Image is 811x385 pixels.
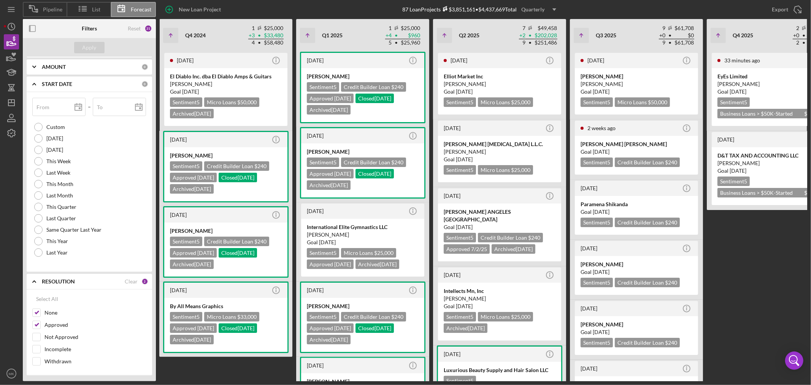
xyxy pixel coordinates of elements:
[593,208,609,215] time: 09/22/2025
[581,245,597,251] time: 2025-08-02 22:37
[444,233,476,242] div: Sentiment 5
[528,40,532,45] span: •
[492,244,535,254] div: Archived [DATE]
[46,135,63,142] label: [DATE]
[141,81,148,87] div: 0
[341,82,406,92] div: Credit Builder Loan $240
[581,261,692,268] div: [PERSON_NAME]
[36,291,58,307] div: Select All
[307,323,354,333] div: Approved [DATE]
[444,272,460,278] time: 2025-04-25 14:03
[456,88,473,95] time: 06/29/2025
[307,57,324,64] time: 2025-03-06 05:25
[300,282,425,353] a: [DATE][PERSON_NAME]Sentiment5Credit Builder Loan $240Approved [DATE]Closed[DATE]Archived[DATE]
[219,323,257,333] div: Closed [DATE]
[437,119,562,183] a: [DATE][PERSON_NAME] [MEDICAL_DATA] L.L.C.[PERSON_NAME]Goal [DATE]Sentiment5Micro Loans $25,000
[400,32,421,39] td: $960
[307,312,339,321] div: Sentiment 5
[385,32,392,39] td: + 4
[44,358,146,365] label: Withdrawn
[581,338,613,347] div: Sentiment 5
[170,302,282,310] div: By All Means Graphics
[307,287,324,293] time: 2025-02-21 19:35
[42,64,66,70] b: AMOUNT
[444,165,476,175] div: Sentiment 5
[659,32,666,39] td: + 0
[444,295,555,302] div: [PERSON_NAME]
[170,323,217,333] div: Approved [DATE]
[46,158,71,164] label: This Week
[170,248,217,258] div: Approved [DATE]
[163,131,289,202] a: [DATE][PERSON_NAME]Sentiment5Credit Builder Loan $240Approved [DATE]Closed[DATE]Archived[DATE]
[307,157,339,167] div: Sentiment 5
[665,279,677,286] span: $240
[170,109,214,118] div: Archived [DATE]
[46,238,68,244] label: This Year
[170,97,202,107] div: Sentiment 5
[44,309,146,317] label: None
[534,32,557,39] td: $202,028
[204,161,269,171] div: Credit Builder Loan $240
[385,25,392,32] td: 1
[44,345,146,353] label: Incomplete
[519,32,526,39] td: + 2
[437,187,562,262] a: [DATE][PERSON_NAME] ANGELES [GEOGRAPHIC_DATA]Goal [DATE]Sentiment5Credit Builder Loan $240Approve...
[170,312,202,321] div: Sentiment 5
[341,312,406,321] div: Credit Builder Loan $240
[307,259,354,269] div: Approved [DATE]
[403,4,561,15] div: 87 Loan Projects • $4,437,669 Total
[574,240,699,296] a: [DATE][PERSON_NAME]Goal [DATE]Sentiment5Credit Builder Loan $240
[441,6,476,13] div: $3,851,161
[581,140,692,148] div: [PERSON_NAME] [PERSON_NAME]
[82,25,97,32] b: Filters
[46,227,102,233] label: Same Quarter Last Year
[170,152,282,159] div: [PERSON_NAME]
[574,300,699,356] a: [DATE][PERSON_NAME]Goal [DATE]Sentiment5Credit Builder Loan $240
[581,80,692,88] div: [PERSON_NAME]
[764,2,807,17] button: Export
[307,302,419,310] div: [PERSON_NAME]
[674,39,694,46] td: $61,708
[717,136,734,143] time: 2025-09-11 04:13
[581,278,613,287] div: Sentiment 5
[307,248,339,258] div: Sentiment 5
[307,73,419,80] div: [PERSON_NAME]
[42,81,72,87] b: START DATE
[717,97,750,107] div: Sentiment 5
[444,303,473,309] span: Goal
[400,25,421,32] td: $25,000
[717,167,746,174] span: Goal
[248,32,255,39] td: + 3
[793,39,800,46] td: 2
[793,25,800,32] td: 2
[581,185,597,191] time: 2025-08-08 18:17
[400,39,421,46] td: $25,960
[204,237,269,246] div: Credit Builder Loan $240
[263,39,284,46] td: $58,480
[581,73,692,80] div: [PERSON_NAME]
[46,215,76,221] label: Last Quarter
[444,192,460,199] time: 2025-07-01 01:39
[596,32,616,38] b: Q3 2025
[300,127,425,199] a: [DATE][PERSON_NAME]Sentiment5Credit Builder Loan $240Approved [DATE]Closed[DATE]Archived[DATE]
[170,259,214,269] div: Archived [DATE]
[724,57,760,64] time: 2025-09-16 17:45
[456,156,473,162] time: 06/28/2025
[587,57,604,64] time: 2025-08-15 01:32
[534,25,557,32] td: $49,458
[444,73,555,80] div: Elliot Market Inc
[163,206,289,278] a: [DATE][PERSON_NAME]Sentiment5Credit Builder Loan $240Approved [DATE]Closed[DATE]Archived[DATE]
[444,366,555,374] div: Luxurious Beauty Supply and Hair Salon LLC
[88,98,91,121] span: –
[444,312,476,321] div: Sentiment 5
[593,88,609,95] time: 09/28/2025
[144,25,152,32] div: 21
[451,57,467,64] time: 2025-06-02 17:03
[185,32,206,38] b: Q4 2024
[97,104,103,110] label: To
[237,99,257,105] span: $50,000
[444,140,555,148] div: [PERSON_NAME] [MEDICAL_DATA] L.L.C.
[668,33,672,38] span: •
[574,180,699,236] a: [DATE]Paramena ShikandaGoal [DATE]Sentiment5Credit Builder Loan $240
[444,80,555,88] div: [PERSON_NAME]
